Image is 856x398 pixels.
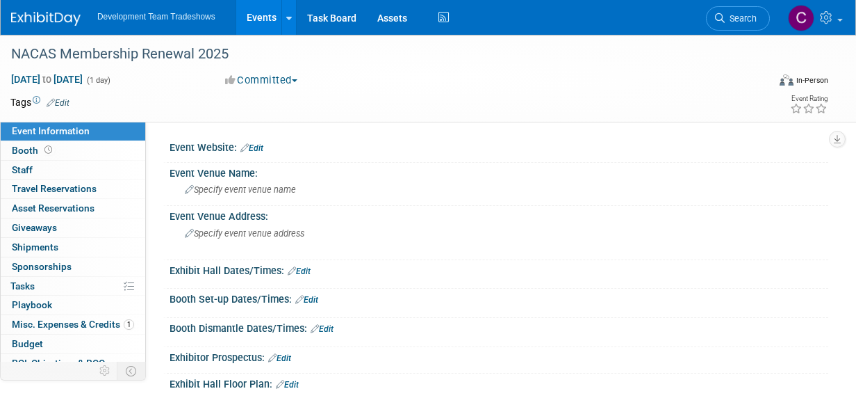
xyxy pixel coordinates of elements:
[10,95,69,109] td: Tags
[12,145,55,156] span: Booth
[185,228,304,239] span: Specify event venue address
[1,199,145,218] a: Asset Reservations
[1,354,145,373] a: ROI, Objectives & ROO
[185,184,296,195] span: Specify event venue name
[1,315,145,334] a: Misc. Expenses & Credits1
[220,73,303,88] button: Committed
[1,122,145,141] a: Event Information
[170,260,828,278] div: Exhibit Hall Dates/Times:
[6,42,758,67] div: NACAS Membership Renewal 2025
[170,163,828,180] div: Event Venue Name:
[1,296,145,315] a: Playbook
[47,98,69,108] a: Edit
[1,238,145,257] a: Shipments
[170,206,828,223] div: Event Venue Address:
[1,277,145,296] a: Tasks
[97,12,215,22] span: Development Team Tradeshows
[12,125,90,136] span: Event Information
[1,218,145,237] a: Giveaways
[11,12,81,26] img: ExhibitDay
[170,318,828,336] div: Booth Dismantle Dates/Times:
[12,202,94,214] span: Asset Reservations
[796,75,828,86] div: In-Person
[170,289,828,307] div: Booth Set-up Dates/Times:
[12,241,58,253] span: Shipments
[12,299,52,310] span: Playbook
[276,380,299,390] a: Edit
[170,347,828,365] div: Exhibitor Prospectus:
[12,319,134,330] span: Misc. Expenses & Credits
[1,161,145,180] a: Staff
[10,280,35,292] span: Tasks
[40,74,53,85] span: to
[725,13,757,24] span: Search
[12,358,105,369] span: ROI, Objectives & ROO
[170,137,828,155] div: Event Website:
[12,183,97,194] span: Travel Reservations
[93,362,117,380] td: Personalize Event Tab Strip
[12,222,57,233] span: Giveaways
[1,141,145,160] a: Booth
[311,324,334,334] a: Edit
[1,257,145,276] a: Sponsorships
[124,319,134,330] span: 1
[1,180,145,198] a: Travel Reservations
[288,266,311,276] a: Edit
[42,145,55,155] span: Booth not reserved yet
[1,335,145,353] a: Budget
[12,338,43,349] span: Budget
[12,164,33,175] span: Staff
[85,76,110,85] span: (1 day)
[12,261,72,272] span: Sponsorships
[788,5,814,31] img: Courtney Perkins
[268,353,291,363] a: Edit
[170,374,828,392] div: Exhibit Hall Floor Plan:
[117,362,146,380] td: Toggle Event Tabs
[10,73,83,86] span: [DATE] [DATE]
[709,72,828,93] div: Event Format
[790,95,828,102] div: Event Rating
[240,143,263,153] a: Edit
[780,74,793,86] img: Format-Inperson.png
[295,295,318,305] a: Edit
[706,6,770,31] a: Search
